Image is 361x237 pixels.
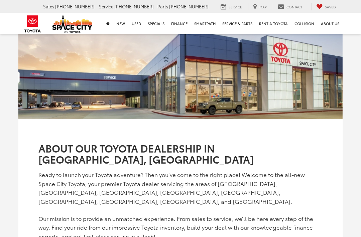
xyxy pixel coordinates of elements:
a: Rent a Toyota [256,13,291,34]
a: Collision [291,13,318,34]
span: [PHONE_NUMBER] [55,3,95,9]
span: Saved [325,4,336,9]
h1: ABOUT OUR TOYOTA DEALERSHIP IN [GEOGRAPHIC_DATA], [GEOGRAPHIC_DATA] [38,142,323,165]
span: [PHONE_NUMBER] [169,3,209,9]
span: Service [99,3,113,9]
a: Specials [144,13,168,34]
a: My Saved Vehicles [311,3,341,10]
a: New [113,13,128,34]
a: Used [128,13,144,34]
a: Home [103,13,113,34]
span: Service [229,4,242,9]
p: Ready to launch your Toyota adventure? Then you’ve come to the right place! Welcome to the all-ne... [38,170,323,206]
img: Space City Toyota [52,15,92,33]
a: Map [248,3,272,10]
span: Map [259,4,267,9]
a: Contact [273,3,307,10]
a: Service & Parts [219,13,256,34]
span: Contact [286,4,302,9]
span: Parts [157,3,168,9]
a: Finance [168,13,191,34]
a: Service [216,3,247,10]
img: Toyota [20,13,45,35]
span: Sales [43,3,54,9]
a: SmartPath [191,13,219,34]
img: About Us Header [18,34,343,119]
span: [PHONE_NUMBER] [114,3,154,9]
a: About Us [318,13,343,34]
